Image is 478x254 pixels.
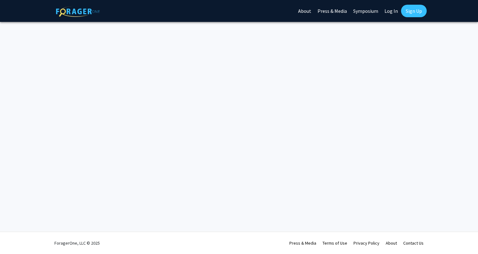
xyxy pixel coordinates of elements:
[54,232,100,254] div: ForagerOne, LLC © 2025
[323,240,347,246] a: Terms of Use
[401,5,427,17] a: Sign Up
[353,240,379,246] a: Privacy Policy
[386,240,397,246] a: About
[403,240,424,246] a: Contact Us
[56,6,100,17] img: ForagerOne Logo
[289,240,316,246] a: Press & Media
